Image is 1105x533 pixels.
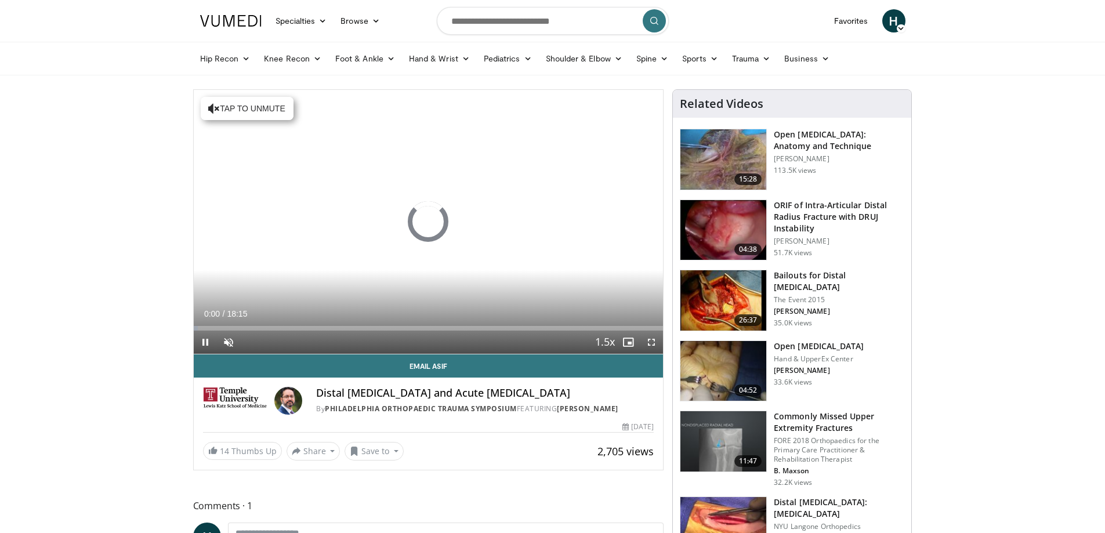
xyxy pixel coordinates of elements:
[774,411,904,434] h3: Commonly Missed Upper Extremity Fractures
[774,270,904,293] h3: Bailouts for Distal [MEDICAL_DATA]
[345,442,404,461] button: Save to
[774,496,904,520] h3: Distal [MEDICAL_DATA]: [MEDICAL_DATA]
[680,411,766,472] img: b2c65235-e098-4cd2-ab0f-914df5e3e270.150x105_q85_crop-smart_upscale.jpg
[201,97,294,120] button: Tap to unmute
[617,331,640,354] button: Enable picture-in-picture mode
[269,9,334,32] a: Specialties
[774,200,904,234] h3: ORIF of Intra-Articular Distal Radius Fracture with DRUJ Instability
[640,331,663,354] button: Fullscreen
[774,154,904,164] p: [PERSON_NAME]
[325,404,517,414] a: Philadelphia Orthopaedic Trauma Symposium
[227,309,247,318] span: 18:15
[774,295,904,304] p: The Event 2015
[204,309,220,318] span: 0:00
[680,129,904,190] a: 15:28 Open [MEDICAL_DATA]: Anatomy and Technique [PERSON_NAME] 113.5K views
[774,466,904,476] p: B. Maxson
[774,436,904,464] p: FORE 2018 Orthopaedics for the Primary Care Practitioner & Rehabilitation Therapist
[680,341,766,401] img: 54315_0000_3.png.150x105_q85_crop-smart_upscale.jpg
[680,270,904,331] a: 26:37 Bailouts for Distal [MEDICAL_DATA] The Event 2015 [PERSON_NAME] 35.0K views
[597,444,654,458] span: 2,705 views
[223,309,225,318] span: /
[774,318,812,328] p: 35.0K views
[680,200,904,261] a: 04:38 ORIF of Intra-Articular Distal Radius Fracture with DRUJ Instability [PERSON_NAME] 51.7K views
[680,411,904,487] a: 11:47 Commonly Missed Upper Extremity Fractures FORE 2018 Orthopaedics for the Primary Care Pract...
[194,331,217,354] button: Pause
[734,173,762,185] span: 15:28
[629,47,675,70] a: Spine
[622,422,654,432] div: [DATE]
[402,47,477,70] a: Hand & Wrist
[334,9,387,32] a: Browse
[477,47,539,70] a: Pediatrics
[437,7,669,35] input: Search topics, interventions
[680,340,904,402] a: 04:52 Open [MEDICAL_DATA] Hand & UpperEx Center [PERSON_NAME] 33.6K views
[680,270,766,331] img: 01482765-6846-4a6d-ad01-5b634001122a.150x105_q85_crop-smart_upscale.jpg
[328,47,402,70] a: Foot & Ankle
[774,378,812,387] p: 33.6K views
[774,248,812,258] p: 51.7K views
[287,442,340,461] button: Share
[220,445,229,456] span: 14
[774,366,864,375] p: [PERSON_NAME]
[539,47,629,70] a: Shoulder & Elbow
[217,331,240,354] button: Unmute
[194,90,664,354] video-js: Video Player
[774,340,864,352] h3: Open [MEDICAL_DATA]
[725,47,778,70] a: Trauma
[680,97,763,111] h4: Related Videos
[827,9,875,32] a: Favorites
[774,522,904,531] p: NYU Langone Orthopedics
[680,200,766,260] img: f205fea7-5dbf-4452-aea8-dd2b960063ad.150x105_q85_crop-smart_upscale.jpg
[203,387,270,415] img: Philadelphia Orthopaedic Trauma Symposium
[882,9,905,32] a: H
[200,15,262,27] img: VuMedi Logo
[193,498,664,513] span: Comments 1
[675,47,725,70] a: Sports
[734,455,762,467] span: 11:47
[734,385,762,396] span: 04:52
[593,331,617,354] button: Playback Rate
[774,237,904,246] p: [PERSON_NAME]
[193,47,258,70] a: Hip Recon
[257,47,328,70] a: Knee Recon
[680,129,766,190] img: Bindra_-_open_carpal_tunnel_2.png.150x105_q85_crop-smart_upscale.jpg
[316,404,654,414] div: By FEATURING
[774,129,904,152] h3: Open [MEDICAL_DATA]: Anatomy and Technique
[774,166,816,175] p: 113.5K views
[274,387,302,415] img: Avatar
[316,387,654,400] h4: Distal [MEDICAL_DATA] and Acute [MEDICAL_DATA]
[774,478,812,487] p: 32.2K views
[557,404,618,414] a: [PERSON_NAME]
[774,354,864,364] p: Hand & UpperEx Center
[194,354,664,378] a: Email Asif
[774,307,904,316] p: [PERSON_NAME]
[194,326,664,331] div: Progress Bar
[734,244,762,255] span: 04:38
[734,314,762,326] span: 26:37
[203,442,282,460] a: 14 Thumbs Up
[777,47,836,70] a: Business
